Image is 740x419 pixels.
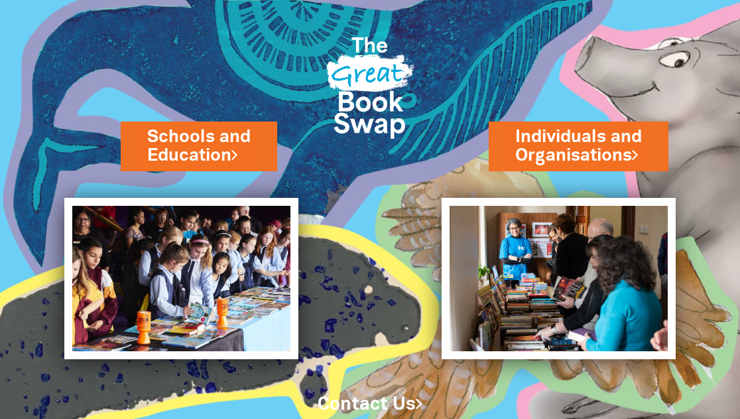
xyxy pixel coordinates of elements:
a: Individuals andOrganisations [515,125,642,167]
a: Schools andEducation [147,125,251,167]
img: Schools and Education [64,198,298,359]
a: Contact Us [318,396,422,413]
img: Individuals and Organisations [442,198,676,359]
img: Great Bookswap logo [318,16,422,153]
